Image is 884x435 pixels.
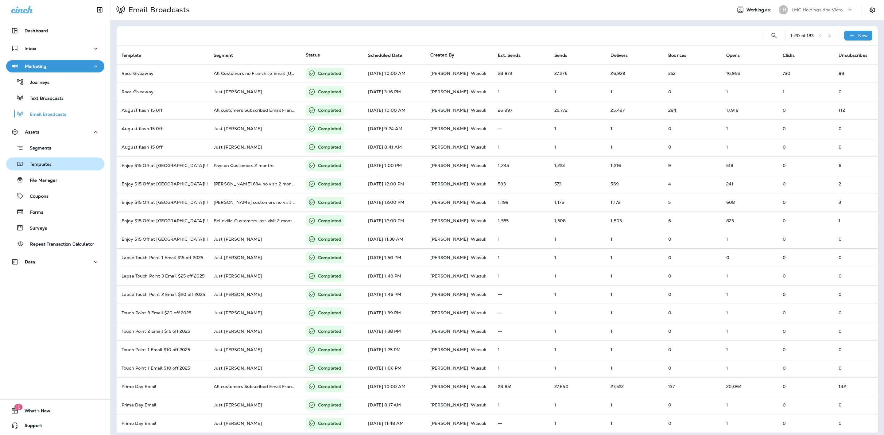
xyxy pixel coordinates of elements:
[493,138,549,156] td: 1
[606,322,663,340] td: 1
[606,267,663,285] td: 1
[783,255,786,260] span: 0
[549,377,606,396] td: 27,650
[471,292,487,297] p: Wlasuk
[606,377,663,396] td: 27,522
[24,146,51,152] p: Segments
[122,53,141,58] span: Template
[214,89,262,95] span: Just Rob
[834,119,878,138] td: 0
[783,310,786,316] span: 0
[24,226,47,231] p: Surveys
[363,175,425,193] td: [DATE] 12:00 PM
[834,156,878,175] td: 6
[549,267,606,285] td: 1
[318,310,341,316] p: Completed
[493,359,549,377] td: 1
[24,194,48,200] p: Coupons
[471,145,487,150] p: Wlasuk
[363,101,425,119] td: [DATE] 10:00 AM
[363,322,425,340] td: [DATE] 1:38 PM
[783,107,786,113] span: 0
[493,322,549,340] td: --
[783,163,786,168] span: 0
[430,329,468,334] p: [PERSON_NAME]
[363,138,425,156] td: [DATE] 8:41 AM
[663,212,721,230] td: 6
[318,199,341,205] p: Completed
[368,53,402,58] span: Scheduled Date
[834,101,878,119] td: 112
[554,52,576,58] span: Sends
[726,200,735,205] span: Open rate:52% (Opens/Sends)
[606,175,663,193] td: 569
[606,119,663,138] td: 1
[726,365,728,371] span: Open rate:100% (Opens/Sends)
[783,292,786,297] span: 0
[792,7,847,12] p: LMC Holdings dba Victory Lane Quick Oil Change
[363,64,425,83] td: [DATE] 10:00 AM
[363,156,425,175] td: [DATE] 1:00 PM
[493,285,549,304] td: --
[214,126,262,131] span: Just Rob
[25,130,39,134] p: Assets
[122,384,204,389] p: Prime Day Email
[6,157,104,170] button: Templates
[214,107,331,113] span: All customers Subscribed Email Franchise visit 2 month
[783,236,786,242] span: 0
[430,71,468,76] p: [PERSON_NAME]
[498,52,528,58] span: Est. Sends
[726,181,733,187] span: Open rate:42% (Opens/Sends)
[471,329,487,334] p: Wlasuk
[606,285,663,304] td: 1
[663,322,721,340] td: 0
[122,292,204,297] p: Lapse Touch Point 2 Email $20 off 2025
[363,212,425,230] td: [DATE] 12:00 PM
[430,145,468,150] p: [PERSON_NAME]
[25,259,35,264] p: Data
[471,163,487,168] p: Wlasuk
[834,248,878,267] td: 0
[368,52,410,58] span: Scheduled Date
[834,230,878,248] td: 0
[606,138,663,156] td: 1
[471,366,487,371] p: Wlasuk
[549,119,606,138] td: 1
[663,101,721,119] td: 284
[549,101,606,119] td: 25,772
[6,91,104,104] button: Text Broadcasts
[471,200,487,205] p: Wlasuk
[834,138,878,156] td: 0
[91,4,108,16] button: Collapse Sidebar
[783,328,786,334] span: 0
[790,33,814,38] div: 1 - 20 of 183
[726,53,740,58] span: Opens
[493,377,549,396] td: 28,851
[549,304,606,322] td: 1
[18,408,50,416] span: What's New
[783,144,786,150] span: 0
[493,304,549,322] td: --
[606,156,663,175] td: 1,216
[6,141,104,154] button: Segments
[471,237,487,242] p: Wlasuk
[783,384,786,389] span: 0
[554,53,568,58] span: Sends
[663,83,721,101] td: 0
[24,178,57,184] p: File Manager
[549,156,606,175] td: 1,223
[430,292,468,297] p: [PERSON_NAME]
[318,273,341,279] p: Completed
[363,248,425,267] td: [DATE] 1:50 PM
[6,107,104,120] button: Email Broadcasts
[493,119,549,138] td: --
[363,267,425,285] td: [DATE] 1:48 PM
[214,328,262,334] span: Just Rob
[663,138,721,156] td: 0
[214,310,262,316] span: Just Rob
[663,248,721,267] td: 0
[363,359,425,377] td: [DATE] 1:06 PM
[663,175,721,193] td: 4
[430,347,468,352] p: [PERSON_NAME]
[663,230,721,248] td: 0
